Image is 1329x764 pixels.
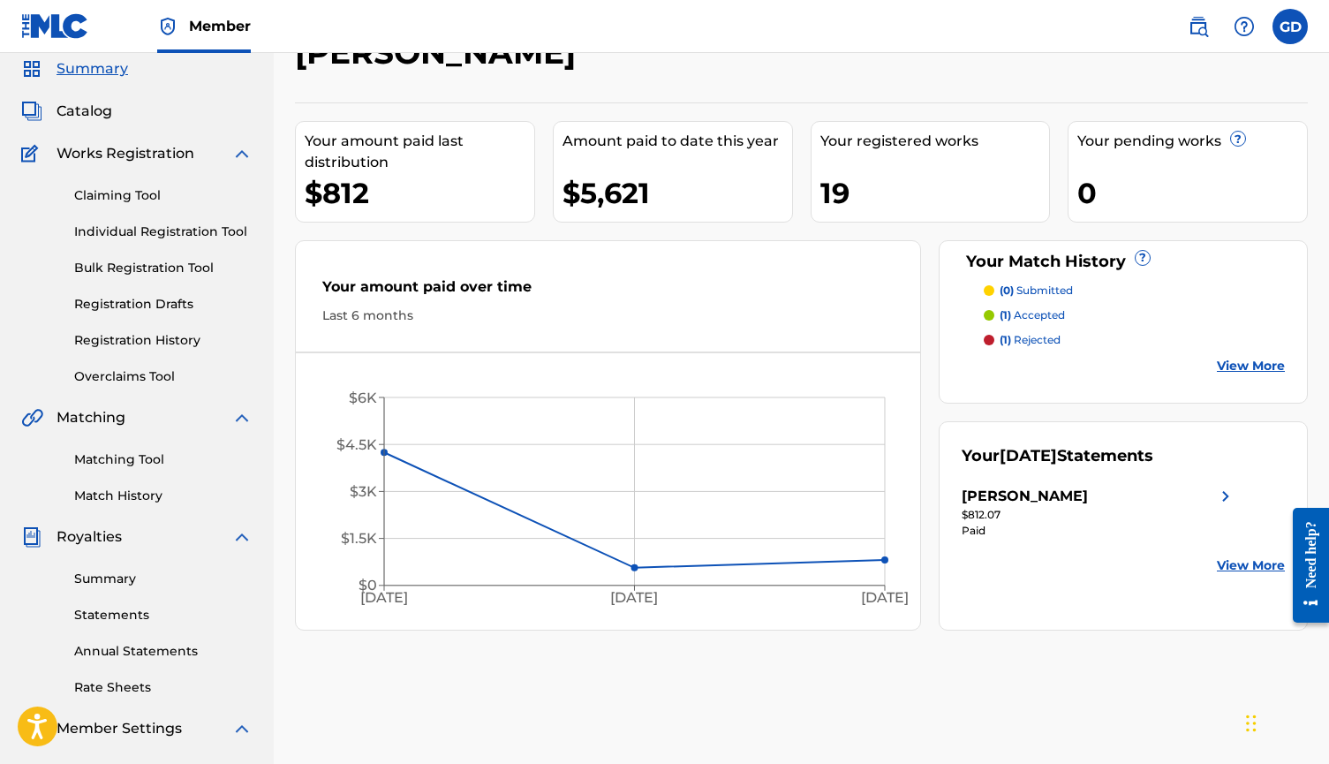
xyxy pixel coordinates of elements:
[861,589,909,606] tspan: [DATE]
[360,589,408,606] tspan: [DATE]
[57,143,194,164] span: Works Registration
[984,283,1285,299] a: (0) submitted
[322,276,894,306] div: Your amount paid over time
[1217,357,1285,375] a: View More
[563,173,792,213] div: $5,621
[74,487,253,505] a: Match History
[962,507,1236,523] div: $812.07
[21,407,43,428] img: Matching
[820,173,1050,213] div: 19
[21,58,128,79] a: SummarySummary
[610,589,658,606] tspan: [DATE]
[1234,16,1255,37] img: help
[1246,697,1257,750] div: Drag
[1227,9,1262,44] div: Help
[1000,333,1011,346] span: (1)
[74,259,253,277] a: Bulk Registration Tool
[74,642,253,661] a: Annual Statements
[57,58,128,79] span: Summary
[563,131,792,152] div: Amount paid to date this year
[1000,446,1057,465] span: [DATE]
[1000,307,1065,323] p: accepted
[984,307,1285,323] a: (1) accepted
[962,486,1088,507] div: [PERSON_NAME]
[1000,284,1014,297] span: (0)
[984,332,1285,348] a: (1) rejected
[349,390,377,406] tspan: $6K
[336,436,377,453] tspan: $4.5K
[1241,679,1329,764] iframe: Chat Widget
[157,16,178,37] img: Top Rightsholder
[74,186,253,205] a: Claiming Tool
[1181,9,1216,44] a: Public Search
[1215,486,1236,507] img: right chevron icon
[74,295,253,314] a: Registration Drafts
[1188,16,1209,37] img: search
[74,606,253,624] a: Statements
[57,101,112,122] span: Catalog
[74,331,253,350] a: Registration History
[57,526,122,548] span: Royalties
[74,223,253,241] a: Individual Registration Tool
[21,13,89,39] img: MLC Logo
[962,486,1236,539] a: [PERSON_NAME]right chevron icon$812.07Paid
[1077,131,1307,152] div: Your pending works
[1272,9,1308,44] div: User Menu
[350,483,377,500] tspan: $3K
[57,718,182,739] span: Member Settings
[305,131,534,173] div: Your amount paid last distribution
[1000,283,1073,299] p: submitted
[231,718,253,739] img: expand
[1217,556,1285,575] a: View More
[21,58,42,79] img: Summary
[21,101,42,122] img: Catalog
[820,131,1050,152] div: Your registered works
[1231,132,1245,146] span: ?
[74,570,253,588] a: Summary
[231,143,253,164] img: expand
[1280,490,1329,641] iframe: Resource Center
[1000,332,1061,348] p: rejected
[74,678,253,697] a: Rate Sheets
[189,16,251,36] span: Member
[962,444,1153,468] div: Your Statements
[359,577,377,594] tspan: $0
[74,450,253,469] a: Matching Tool
[322,306,894,325] div: Last 6 months
[231,526,253,548] img: expand
[305,173,534,213] div: $812
[341,530,377,547] tspan: $1.5K
[74,367,253,386] a: Overclaims Tool
[21,526,42,548] img: Royalties
[1136,251,1150,265] span: ?
[1000,308,1011,321] span: (1)
[962,250,1285,274] div: Your Match History
[1077,173,1307,213] div: 0
[231,407,253,428] img: expand
[21,143,44,164] img: Works Registration
[962,523,1236,539] div: Paid
[57,407,125,428] span: Matching
[21,101,112,122] a: CatalogCatalog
